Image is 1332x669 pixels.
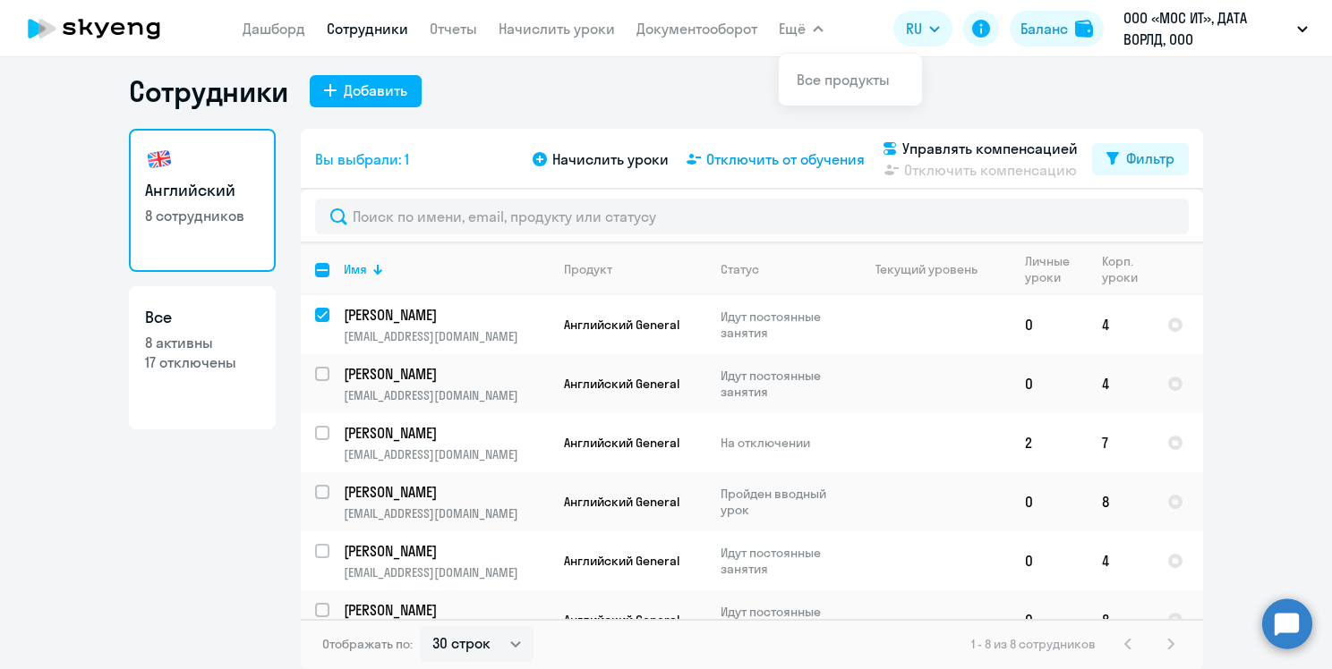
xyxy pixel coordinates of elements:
[1092,143,1189,175] button: Фильтр
[564,261,612,277] div: Продукт
[721,309,843,341] p: Идут постоянные занятия
[344,80,407,101] div: Добавить
[344,328,549,344] p: [EMAIL_ADDRESS][DOMAIN_NAME]
[344,600,549,620] a: [PERSON_NAME]
[721,545,843,577] p: Идут постоянные занятия
[564,612,679,628] span: Английский General
[344,541,549,561] a: [PERSON_NAME]
[1088,413,1153,472] td: 7
[1020,18,1068,39] div: Баланс
[344,364,546,384] p: [PERSON_NAME]
[721,435,843,451] p: На отключении
[721,486,843,518] p: Пройден вводный урок
[243,20,305,38] a: Дашборд
[129,129,276,272] a: Английский8 сотрудников
[875,261,978,277] div: Текущий уровень
[564,317,679,333] span: Английский General
[1102,253,1152,285] div: Корп. уроки
[1011,472,1088,531] td: 0
[1088,354,1153,413] td: 4
[858,261,1010,277] div: Текущий уровень
[721,604,843,636] p: Идут постоянные занятия
[1126,148,1174,169] div: Фильтр
[145,333,260,352] p: 8 активны
[721,368,843,400] p: Идут постоянные занятия
[344,482,549,502] a: [PERSON_NAME]
[315,148,409,170] span: Вы выбрали: 1
[344,564,549,580] p: [EMAIL_ADDRESS][DOMAIN_NAME]
[322,636,413,652] span: Отображать по:
[1088,295,1153,354] td: 4
[344,305,549,325] a: [PERSON_NAME]
[344,482,546,502] p: [PERSON_NAME]
[779,18,806,39] span: Ещё
[564,435,679,451] span: Английский General
[1010,11,1104,47] button: Балансbalance
[1011,354,1088,413] td: 0
[906,18,922,39] span: RU
[564,376,679,392] span: Английский General
[1011,413,1088,472] td: 2
[344,261,549,277] div: Имя
[902,138,1078,159] span: Управлять компенсацией
[1025,253,1071,285] div: Личные уроки
[1088,590,1153,649] td: 8
[344,446,549,462] p: [EMAIL_ADDRESS][DOMAIN_NAME]
[552,148,669,170] span: Начислить уроки
[1025,253,1087,285] div: Личные уроки
[971,636,1096,652] span: 1 - 8 из 8 сотрудников
[344,600,546,620] p: [PERSON_NAME]
[344,423,546,443] p: [PERSON_NAME]
[310,75,422,107] button: Добавить
[1088,472,1153,531] td: 8
[564,494,679,510] span: Английский General
[145,179,260,202] h3: Английский
[344,364,549,384] a: [PERSON_NAME]
[344,305,546,325] p: [PERSON_NAME]
[721,261,843,277] div: Статус
[327,20,408,38] a: Сотрудники
[145,145,174,174] img: english
[499,20,615,38] a: Начислить уроки
[779,11,824,47] button: Ещё
[1114,7,1317,50] button: ООО «МОС ИТ», ДАТА ВОРЛД, ООО
[344,505,549,521] p: [EMAIL_ADDRESS][DOMAIN_NAME]
[1075,20,1093,38] img: balance
[1088,531,1153,590] td: 4
[344,261,367,277] div: Имя
[636,20,757,38] a: Документооборот
[344,387,549,403] p: [EMAIL_ADDRESS][DOMAIN_NAME]
[430,20,477,38] a: Отчеты
[145,206,260,225] p: 8 сотрудников
[564,553,679,569] span: Английский General
[315,199,1189,234] input: Поиск по имени, email, продукту или статусу
[706,148,865,170] span: Отключить от обучения
[797,71,890,89] a: Все продукты
[129,286,276,429] a: Все8 активны17 отключены
[1011,531,1088,590] td: 0
[1123,7,1290,50] p: ООО «МОС ИТ», ДАТА ВОРЛД, ООО
[145,306,260,329] h3: Все
[1011,590,1088,649] td: 0
[129,73,288,109] h1: Сотрудники
[145,352,260,372] p: 17 отключены
[344,423,549,443] a: [PERSON_NAME]
[893,11,952,47] button: RU
[1102,253,1138,285] div: Корп. уроки
[344,541,546,561] p: [PERSON_NAME]
[1011,295,1088,354] td: 0
[564,261,705,277] div: Продукт
[721,261,759,277] div: Статус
